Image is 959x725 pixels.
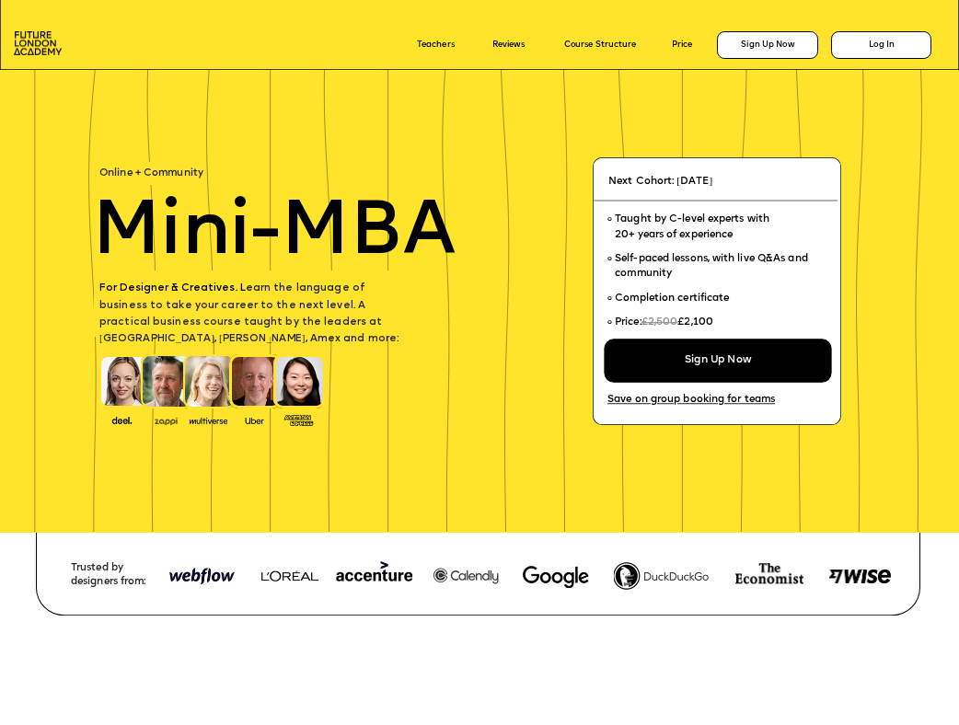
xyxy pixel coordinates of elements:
[523,566,589,587] img: image-780dffe3-2af1-445f-9bcc-6343d0dbf7fb.webp
[614,562,710,590] img: image-fef0788b-2262-40a7-a71a-936c95dc9fdc.png
[103,413,141,425] img: image-388f4489-9820-4c53-9b08-f7df0b8d4ae2.png
[163,555,240,599] img: image-948b81d4-ecfd-4a21-a3e0-8573ccdefa42.png
[616,317,641,328] span: Price:
[641,317,678,328] span: £2,500
[186,413,231,425] img: image-b7d05013-d886-4065-8d38-3eca2af40620.png
[735,563,803,584] img: image-74e81e4e-c3ca-4fbf-b275-59ce4ac8e97d.png
[672,40,692,50] a: Price
[245,554,504,599] img: image-948b81d4-ecfd-4a21-a3e0-8573ccdefa42.png
[236,415,273,425] img: image-99cff0b2-a396-4aab-8550-cf4071da2cb9.png
[678,317,714,328] span: £2,100
[616,254,812,279] span: Self-paced lessons, with live Q&As and community
[147,415,185,425] img: image-b2f1584c-cbf7-4a77-bbe0-f56ae6ee31f2.png
[607,395,775,406] a: Save on group booking for teams
[280,412,318,426] img: image-93eab660-639c-4de6-957c-4ae039a0235a.png
[92,197,456,271] span: Mini-MBA
[616,214,770,239] span: Taught by C-level experts with 20+ years of experience
[99,168,203,178] span: Online + Community
[99,283,246,293] span: For Designer & Creatives. L
[492,40,525,50] a: Reviews
[14,31,62,55] img: image-aac980e9-41de-4c2d-a048-f29dd30a0068.png
[616,293,730,304] span: Completion certificate
[829,570,891,583] img: image-8d571a77-038a-4425-b27a-5310df5a295c.png
[608,177,712,187] span: Next Cohort: [DATE]
[564,40,636,50] a: Course Structure
[71,563,145,587] span: Trusted by designers from:
[99,283,399,344] span: earn the language of business to take your career to the next level. A practical business course ...
[417,40,455,50] a: Teachers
